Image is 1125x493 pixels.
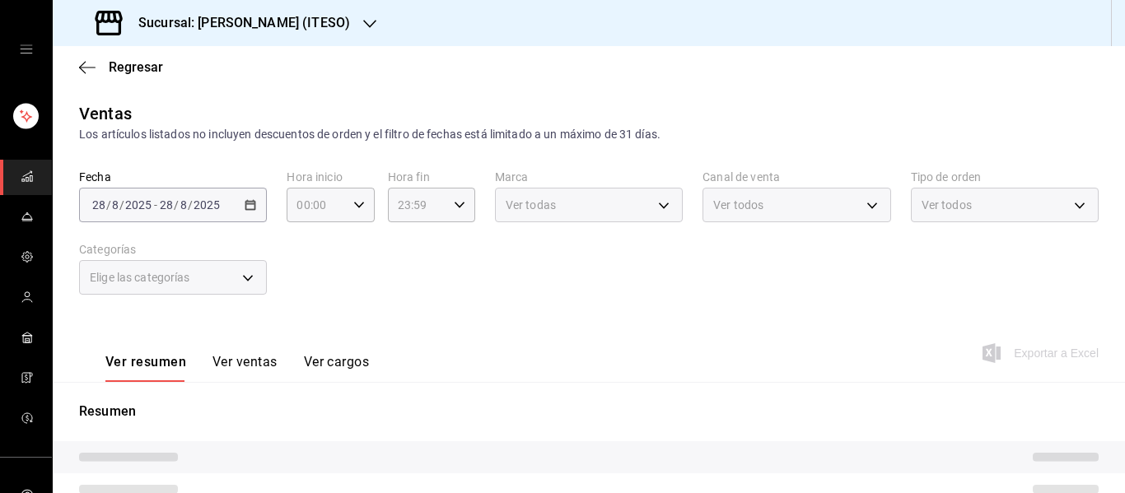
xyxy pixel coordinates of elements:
span: / [174,198,179,212]
label: Hora fin [388,171,475,183]
span: / [119,198,124,212]
label: Marca [495,171,683,183]
span: / [106,198,111,212]
input: -- [111,198,119,212]
span: Elige las categorías [90,269,190,286]
span: - [154,198,157,212]
div: Los artículos listados no incluyen descuentos de orden y el filtro de fechas está limitado a un m... [79,126,1099,143]
div: navigation tabs [105,354,369,382]
button: Regresar [79,59,163,75]
input: -- [159,198,174,212]
button: Ver cargos [304,354,370,382]
label: Fecha [79,171,267,183]
span: Ver todos [713,197,763,213]
input: -- [180,198,188,212]
label: Categorías [79,244,267,255]
label: Hora inicio [287,171,374,183]
label: Canal de venta [703,171,890,183]
div: Ventas [79,101,132,126]
button: Ver ventas [212,354,278,382]
span: Ver todas [506,197,556,213]
label: Tipo de orden [911,171,1099,183]
button: Ver resumen [105,354,186,382]
button: open drawer [20,43,33,56]
span: Ver todos [922,197,972,213]
h3: Sucursal: [PERSON_NAME] (ITESO) [125,13,350,33]
span: / [188,198,193,212]
input: -- [91,198,106,212]
input: ---- [193,198,221,212]
input: ---- [124,198,152,212]
span: Regresar [109,59,163,75]
p: Resumen [79,402,1099,421]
